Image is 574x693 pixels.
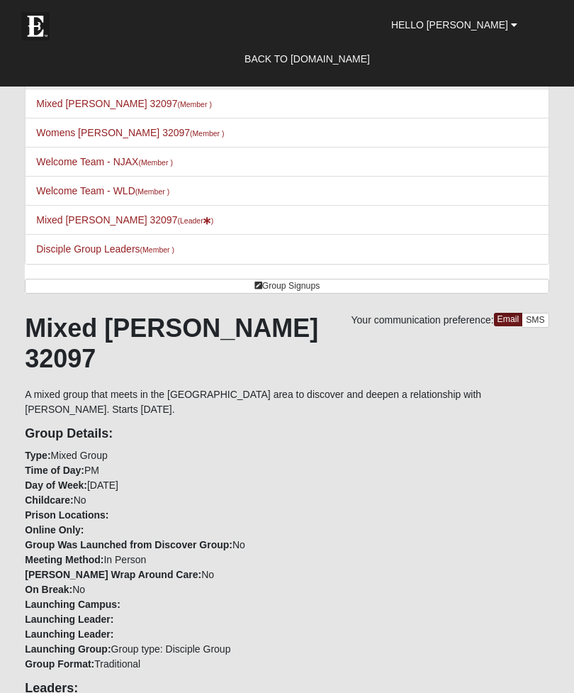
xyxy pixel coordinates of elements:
small: (Member ) [140,245,174,254]
small: (Member ) [177,100,211,109]
a: Welcome Team - NJAX(Member ) [36,156,173,167]
a: Email [494,313,523,326]
strong: Day of Week: [25,479,87,491]
a: Welcome Team - WLD(Member ) [36,185,169,196]
strong: [PERSON_NAME] Wrap Around Care: [25,569,201,580]
div: Mixed Group PM [DATE] No No In Person No No Group type: Disciple Group Traditional [14,426,560,672]
strong: Launching Leader: [25,628,113,640]
a: Hello [PERSON_NAME] [381,7,528,43]
a: SMS [522,313,549,328]
strong: Online Only: [25,524,84,536]
strong: Meeting Method: [25,554,103,565]
a: Disciple Group Leaders(Member ) [36,243,174,255]
strong: Launching Campus: [25,599,120,610]
h4: Group Details: [25,426,549,442]
strong: Time of Day: [25,465,84,476]
a: Mixed [PERSON_NAME] 32097(Leader) [36,214,213,226]
a: Womens [PERSON_NAME] 32097(Member ) [36,127,224,138]
small: (Member ) [135,187,169,196]
strong: Launching Leader: [25,614,113,625]
strong: Launching Group: [25,643,111,655]
span: Hello [PERSON_NAME] [391,19,508,31]
a: Group Signups [25,279,549,294]
strong: Group Format: [25,658,94,670]
img: Eleven22 logo [21,12,50,40]
strong: Prison Locations: [25,509,108,521]
strong: Group Was Launched from Discover Group: [25,539,232,550]
a: Back to [DOMAIN_NAME] [234,41,381,77]
strong: Childcare: [25,494,73,506]
h1: Mixed [PERSON_NAME] 32097 [25,313,549,374]
strong: Type: [25,450,50,461]
small: (Member ) [138,158,172,167]
a: Mixed [PERSON_NAME] 32097(Member ) [36,98,212,109]
small: (Member ) [190,129,224,138]
span: Your communication preference: [351,314,494,326]
small: (Leader ) [177,216,213,225]
strong: On Break: [25,584,72,595]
